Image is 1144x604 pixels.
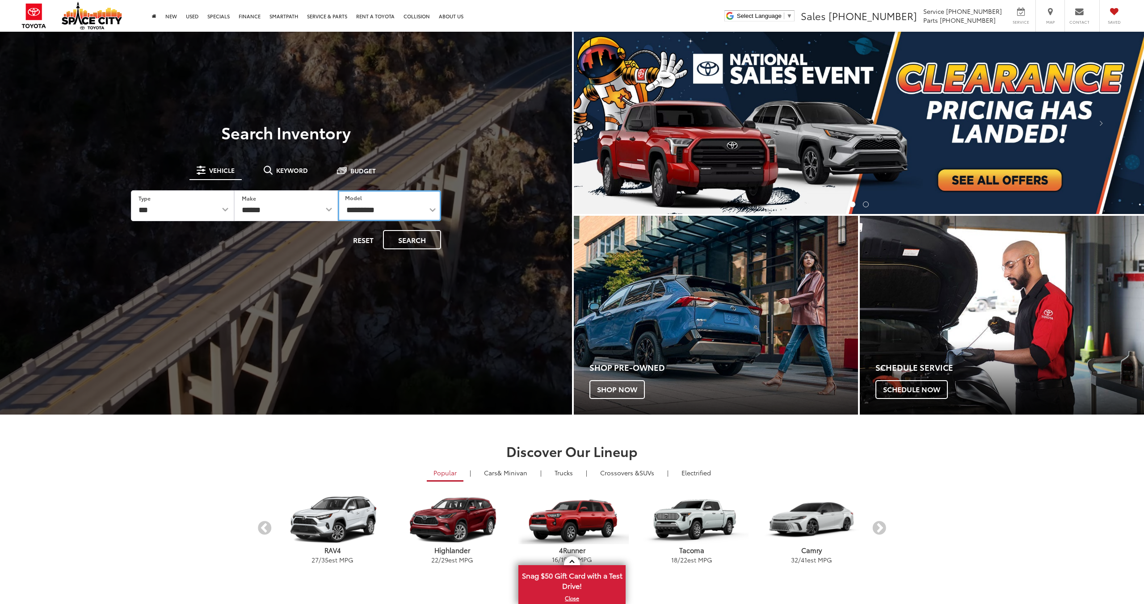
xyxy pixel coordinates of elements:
[139,194,151,202] label: Type
[801,555,807,564] span: 41
[321,555,328,564] span: 35
[671,555,677,564] span: 18
[875,380,948,399] span: Schedule Now
[242,194,256,202] label: Make
[512,555,632,564] p: / est MPG
[383,230,441,249] button: Search
[574,50,659,196] button: Click to view previous picture.
[431,555,438,564] span: 22
[497,468,527,477] span: & Minivan
[1040,19,1060,25] span: Map
[467,468,473,477] li: |
[737,13,792,19] a: Select Language​
[875,363,1144,372] h4: Schedule Service
[257,444,887,458] h2: Discover Our Lineup
[632,545,752,555] p: Tacoma
[584,468,589,477] li: |
[257,488,887,569] aside: carousel
[311,555,319,564] span: 27
[548,465,580,480] a: Trucks
[801,8,826,23] span: Sales
[276,167,308,173] span: Keyword
[946,7,1002,16] span: [PHONE_NUMBER]
[600,468,639,477] span: Crossovers &
[345,230,381,249] button: Reset
[392,555,512,564] p: / est MPG
[62,2,122,29] img: Space City Toyota
[589,380,645,399] span: Shop Now
[923,16,938,25] span: Parts
[675,465,718,480] a: Electrified
[791,555,798,564] span: 32
[593,465,661,480] a: SUVs
[1104,19,1124,25] span: Saved
[1059,50,1144,196] button: Click to view next picture.
[784,13,784,19] span: ​
[589,363,858,372] h4: Shop Pre-Owned
[209,167,235,173] span: Vehicle
[786,13,792,19] span: ▼
[752,545,871,555] p: Camry
[392,545,512,555] p: Highlander
[257,520,273,536] button: Previous
[860,216,1144,415] a: Schedule Service Schedule Now
[538,468,544,477] li: |
[512,545,632,555] p: 4Runner
[276,496,390,544] img: Toyota RAV4
[1069,19,1089,25] span: Contact
[755,496,869,544] img: Toyota Camry
[515,496,629,544] img: Toyota 4Runner
[441,555,448,564] span: 29
[477,465,534,480] a: Cars
[871,520,887,536] button: Next
[940,16,996,25] span: [PHONE_NUMBER]
[574,216,858,415] div: Toyota
[923,7,944,16] span: Service
[850,201,855,207] li: Go to slide number 1.
[350,168,376,174] span: Budget
[829,8,917,23] span: [PHONE_NUMBER]
[632,555,752,564] p: / est MPG
[752,555,871,564] p: / est MPG
[680,555,687,564] span: 22
[635,496,749,544] img: Toyota Tacoma
[574,32,1144,214] section: Carousel section with vehicle pictures - may contain disclaimers.
[1011,19,1031,25] span: Service
[561,555,567,564] span: 19
[519,566,625,593] span: Snag $50 Gift Card with a Test Drive!
[860,216,1144,415] div: Toyota
[345,194,362,201] label: Model
[574,32,1144,214] div: carousel slide number 1 of 2
[737,13,782,19] span: Select Language
[273,545,392,555] p: RAV4
[395,496,509,544] img: Toyota Highlander
[665,468,671,477] li: |
[552,555,558,564] span: 16
[427,465,463,482] a: Popular
[38,123,534,141] h3: Search Inventory
[273,555,392,564] p: / est MPG
[574,32,1144,214] img: Clearance Pricing Has Landed
[863,201,869,207] li: Go to slide number 2.
[574,216,858,415] a: Shop Pre-Owned Shop Now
